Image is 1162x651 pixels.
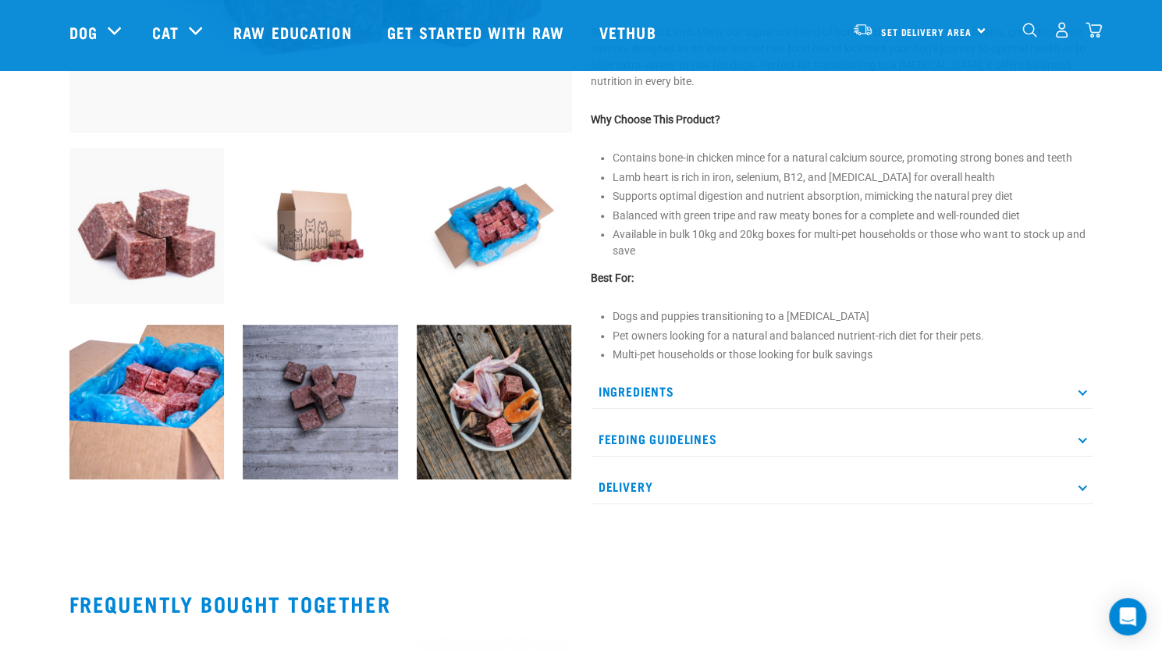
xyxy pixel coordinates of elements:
img: van-moving.png [852,23,873,37]
img: home-icon@2x.png [1086,22,1102,38]
img: Raw Essentials 2024 July2597 [69,325,225,480]
li: Supports optimal digestion and nutrient absorption, mimicking the natural prey diet [613,188,1093,205]
img: Lamb Mix [243,325,398,480]
img: user.png [1054,22,1070,38]
div: Open Intercom Messenger [1109,598,1146,635]
p: Feeding Guidelines [591,422,1093,457]
li: Pet owners looking for a natural and balanced nutrient-rich diet for their pets. [613,328,1093,344]
img: home-icon-1@2x.png [1022,23,1037,37]
h2: Frequently bought together [69,592,1093,616]
li: Balanced with green tripe and raw meaty bones for a complete and well-rounded diet [613,208,1093,224]
a: Dog [69,20,98,44]
span: Set Delivery Area [881,29,972,34]
img: Raw Essentials Bulk 10kg Raw Dog Food Box Exterior Design [243,148,398,304]
a: Get started with Raw [371,1,584,63]
li: Available in bulk 10kg and 20kg boxes for multi-pet households or those who want to stock up and ... [613,226,1093,259]
strong: Why Choose This Product? [591,113,720,126]
li: Contains bone-in chicken mince for a natural calcium source, promoting strong bones and teeth [613,150,1093,166]
strong: Best For: [591,272,634,284]
li: Lamb heart is rich in iron, selenium, B12, and [MEDICAL_DATA] for overall health [613,169,1093,186]
p: Delivery [591,469,1093,504]
a: Cat [152,20,179,44]
img: Raw Essentials Bulk 10kg Raw Dog Food Box [417,148,572,304]
li: Multi-pet households or those looking for bulk savings [613,347,1093,363]
img: ?1041 RE Lamb Mix 01 [69,148,225,304]
img: Assortment of Raw Essentials Ingredients Including, Salmon Fillet, Cubed Beef And Tripe, Turkey W... [417,325,572,480]
a: Raw Education [218,1,371,63]
li: Dogs and puppies transitioning to a [MEDICAL_DATA] [613,308,1093,325]
a: Vethub [584,1,676,63]
p: Ingredients [591,374,1093,409]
